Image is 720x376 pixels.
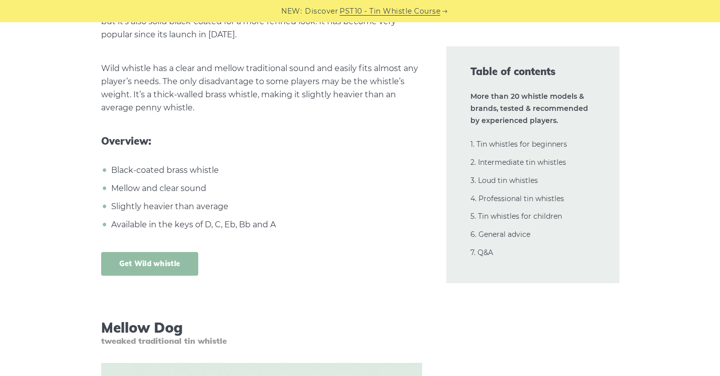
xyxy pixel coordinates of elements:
[340,6,440,17] a: PST10 - Tin Whistle Course
[101,135,422,147] span: Overview:
[281,6,302,17] span: NEW:
[470,140,567,149] a: 1. Tin whistles for beginners
[101,319,422,346] h3: Mellow Dog
[470,176,538,185] a: 3. Loud tin whistles
[101,336,422,346] span: tweaked traditional tin whistle
[305,6,338,17] span: Discover
[470,158,566,167] a: 2. Intermediate tin whistles
[470,65,595,79] span: Table of contents
[101,62,422,114] p: Wild whistle has a clear and mellow traditional sound and easily fits almost any player’s needs. ...
[109,182,422,195] li: Mellow and clear sound
[109,218,422,231] li: Available in the keys of D, C, Eb, Bb and A
[109,200,422,213] li: Slightly heavier than average
[470,248,493,257] a: 7. Q&A
[470,230,530,239] a: 6. General advice
[470,92,588,125] strong: More than 20 whistle models & brands, tested & recommended by experienced players.
[470,194,564,203] a: 4. Professional tin whistles
[101,252,199,276] a: Get Wild whistle
[109,164,422,177] li: Black-coated brass whistle
[470,212,562,221] a: 5. Tin whistles for children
